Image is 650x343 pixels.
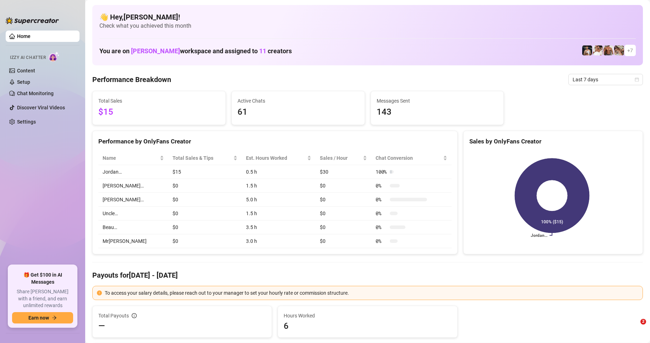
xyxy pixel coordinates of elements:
span: Total Sales & Tips [173,154,232,162]
th: Sales / Hour [316,151,371,165]
span: 143 [377,105,498,119]
td: Uncle… [98,207,168,220]
td: Beau… [98,220,168,234]
span: Izzy AI Chatter [10,54,46,61]
a: Chat Monitoring [17,91,54,96]
h4: Payouts for [DATE] - [DATE] [92,270,643,280]
h1: You are on workspace and assigned to creators [99,47,292,55]
img: Chris [582,45,592,55]
a: Setup [17,79,30,85]
img: David [603,45,613,55]
span: Last 7 days [573,74,639,85]
th: Chat Conversion [371,151,451,165]
td: 3.0 h [242,234,316,248]
div: Sales by OnlyFans Creator [469,137,637,146]
td: $0 [316,220,371,234]
span: 0 % [376,209,387,217]
span: Sales / Hour [320,154,361,162]
span: Chat Conversion [376,154,441,162]
td: $0 [168,220,242,234]
span: 11 [259,47,266,55]
span: Messages Sent [377,97,498,105]
span: + 7 [627,47,633,54]
a: Settings [17,119,36,125]
span: — [98,320,105,332]
span: arrow-right [52,315,57,320]
span: Hours Worked [284,312,451,320]
td: 0.5 h [242,165,316,179]
img: Uncle [614,45,624,55]
span: exclamation-circle [97,290,102,295]
td: Jordan… [98,165,168,179]
button: Earn nowarrow-right [12,312,73,323]
img: logo-BBDzfeDw.svg [6,17,59,24]
td: $0 [316,234,371,248]
td: $15 [168,165,242,179]
div: To access your salary details, please reach out to your manager to set your hourly rate or commis... [105,289,638,297]
td: $0 [168,207,242,220]
span: info-circle [132,313,137,318]
h4: Performance Breakdown [92,75,171,85]
td: 5.0 h [242,193,316,207]
span: 6 [284,320,451,332]
td: $0 [168,234,242,248]
a: Discover Viral Videos [17,105,65,110]
td: $0 [316,179,371,193]
text: Jordan… [531,233,547,238]
th: Name [98,151,168,165]
span: 🎁 Get $100 in AI Messages [12,272,73,285]
th: Total Sales & Tips [168,151,242,165]
div: Est. Hours Worked [246,154,306,162]
span: calendar [635,77,639,82]
td: Mr[PERSON_NAME] [98,234,168,248]
span: 100 % [376,168,387,176]
a: Content [17,68,35,73]
span: Check what you achieved this month [99,22,636,30]
td: $0 [168,179,242,193]
iframe: Intercom live chat [626,319,643,336]
span: 61 [237,105,359,119]
span: Name [103,154,158,162]
img: Jake [593,45,603,55]
span: 0 % [376,196,387,203]
span: 0 % [376,223,387,231]
span: Total Sales [98,97,220,105]
span: Total Payouts [98,312,129,320]
div: Performance by OnlyFans Creator [98,137,452,146]
td: $30 [316,165,371,179]
td: [PERSON_NAME]… [98,179,168,193]
span: [PERSON_NAME] [131,47,180,55]
span: Share [PERSON_NAME] with a friend, and earn unlimited rewards [12,288,73,309]
span: 0 % [376,182,387,190]
span: Earn now [28,315,49,321]
td: 1.5 h [242,207,316,220]
img: AI Chatter [49,51,60,62]
span: Active Chats [237,97,359,105]
td: 1.5 h [242,179,316,193]
h4: 👋 Hey, [PERSON_NAME] ! [99,12,636,22]
span: 0 % [376,237,387,245]
td: $0 [316,193,371,207]
span: $15 [98,105,220,119]
span: 2 [640,319,646,325]
td: [PERSON_NAME]… [98,193,168,207]
td: $0 [316,207,371,220]
td: $0 [168,193,242,207]
td: 3.5 h [242,220,316,234]
a: Home [17,33,31,39]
